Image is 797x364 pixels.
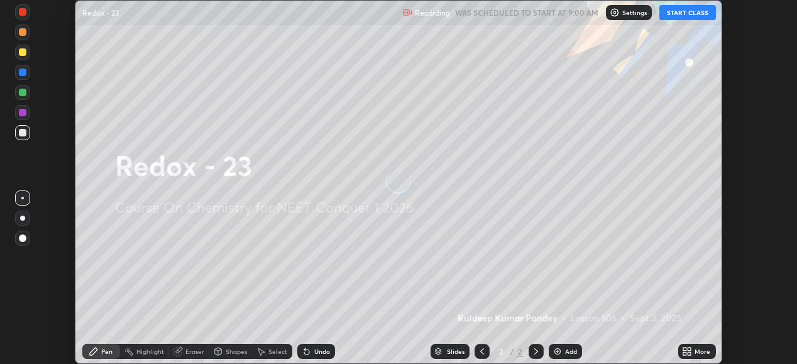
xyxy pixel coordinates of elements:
img: class-settings-icons [610,8,620,18]
div: Undo [314,348,330,355]
div: / [510,348,514,355]
img: recording.375f2c34.svg [402,8,412,18]
div: Highlight [136,348,164,355]
div: Select [268,348,287,355]
div: 2 [495,348,507,355]
p: Redox - 23 [82,8,119,18]
div: Shapes [226,348,247,355]
p: Settings [622,9,647,16]
p: Recording [415,8,450,18]
div: Eraser [185,348,204,355]
div: Slides [447,348,464,355]
button: START CLASS [659,5,716,20]
div: More [695,348,710,355]
div: Pen [101,348,113,355]
div: Add [565,348,577,355]
div: 2 [516,346,524,357]
h5: WAS SCHEDULED TO START AT 9:00 AM [455,7,598,18]
img: add-slide-button [552,346,563,356]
